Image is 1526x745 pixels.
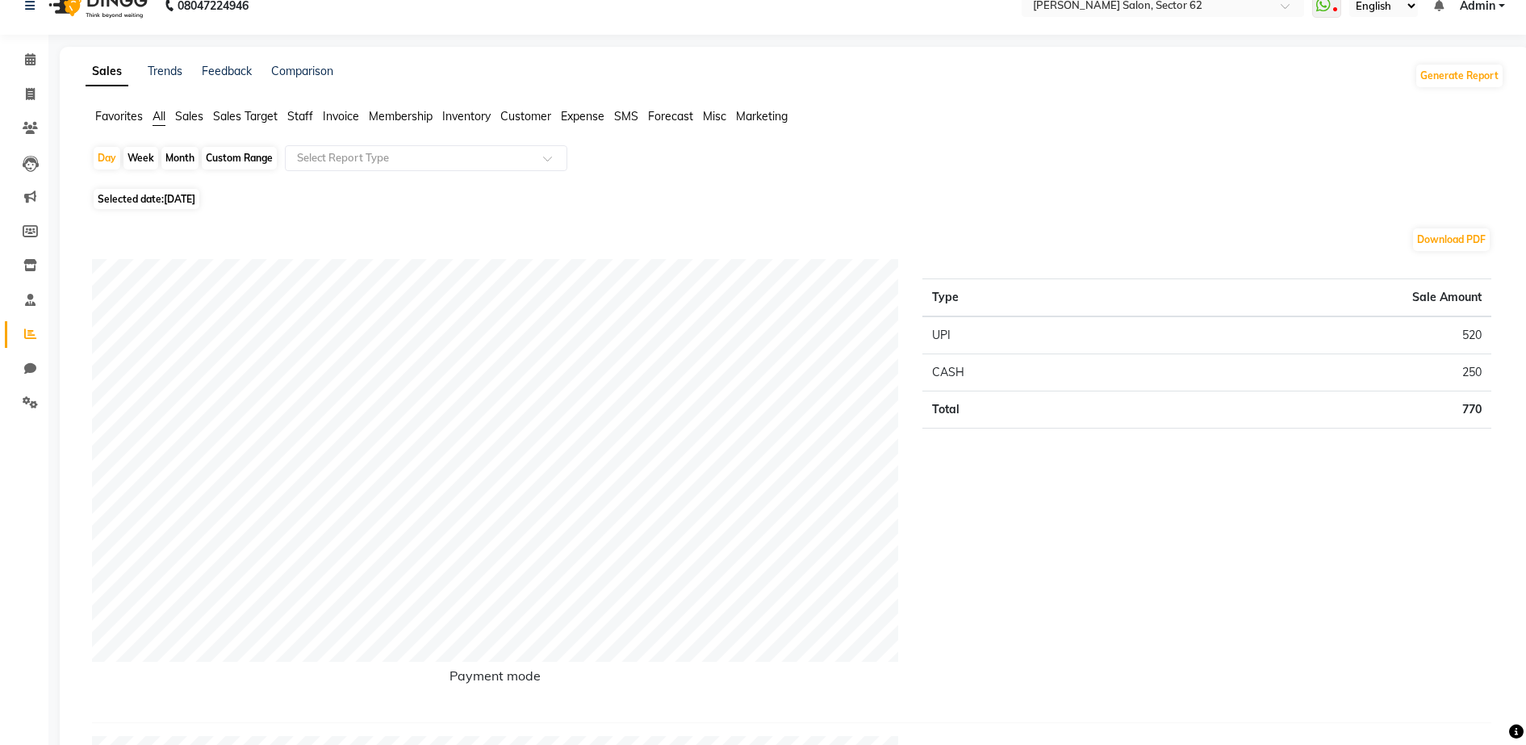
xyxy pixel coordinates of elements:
td: Total [922,391,1131,429]
a: Comparison [271,64,333,78]
span: Forecast [648,109,693,123]
span: Selected date: [94,189,199,209]
td: CASH [922,354,1131,391]
th: Sale Amount [1131,279,1491,317]
a: Feedback [202,64,252,78]
span: SMS [614,109,638,123]
button: Generate Report [1416,65,1503,87]
div: Custom Range [202,147,277,170]
span: Sales [175,109,203,123]
span: Expense [561,109,604,123]
span: Customer [500,109,551,123]
span: Sales Target [213,109,278,123]
div: Month [161,147,199,170]
td: UPI [922,316,1131,354]
td: 520 [1131,316,1491,354]
span: Membership [369,109,433,123]
div: Week [123,147,158,170]
td: 250 [1131,354,1491,391]
h6: Payment mode [92,668,898,690]
span: Invoice [323,109,359,123]
div: Day [94,147,120,170]
span: [DATE] [164,193,195,205]
span: Misc [703,109,726,123]
a: Trends [148,64,182,78]
span: All [153,109,165,123]
span: Marketing [736,109,788,123]
span: Inventory [442,109,491,123]
th: Type [922,279,1131,317]
span: Staff [287,109,313,123]
td: 770 [1131,391,1491,429]
button: Download PDF [1413,228,1490,251]
a: Sales [86,57,128,86]
span: Favorites [95,109,143,123]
